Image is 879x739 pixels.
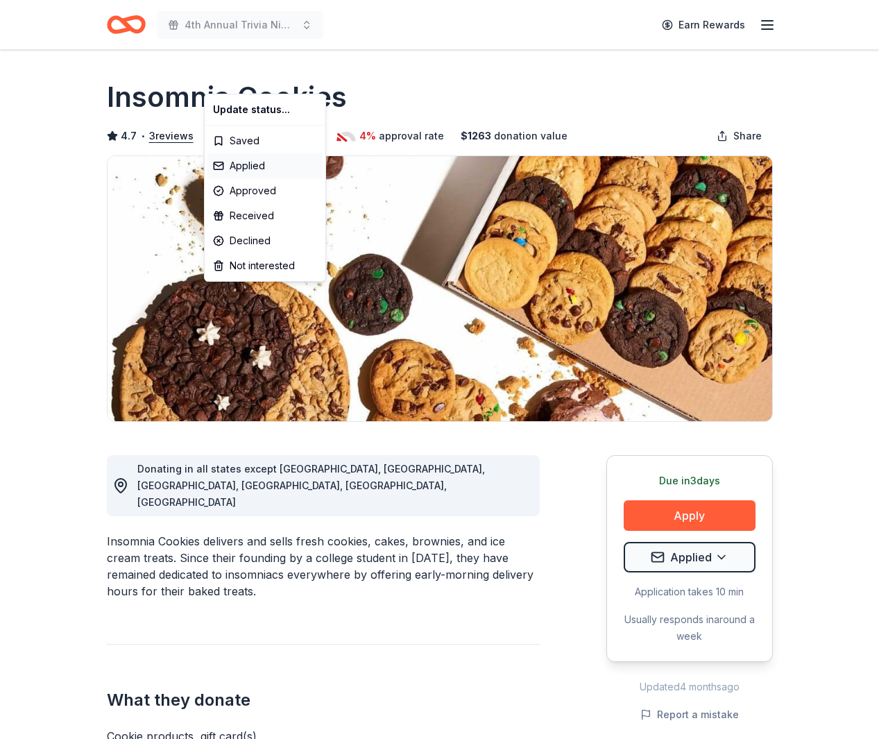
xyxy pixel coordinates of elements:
[185,17,296,33] span: 4th Annual Trivia Night
[207,128,323,153] div: Saved
[207,153,323,178] div: Applied
[207,97,323,122] div: Update status...
[207,203,323,228] div: Received
[207,178,323,203] div: Approved
[207,253,323,278] div: Not interested
[207,228,323,253] div: Declined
